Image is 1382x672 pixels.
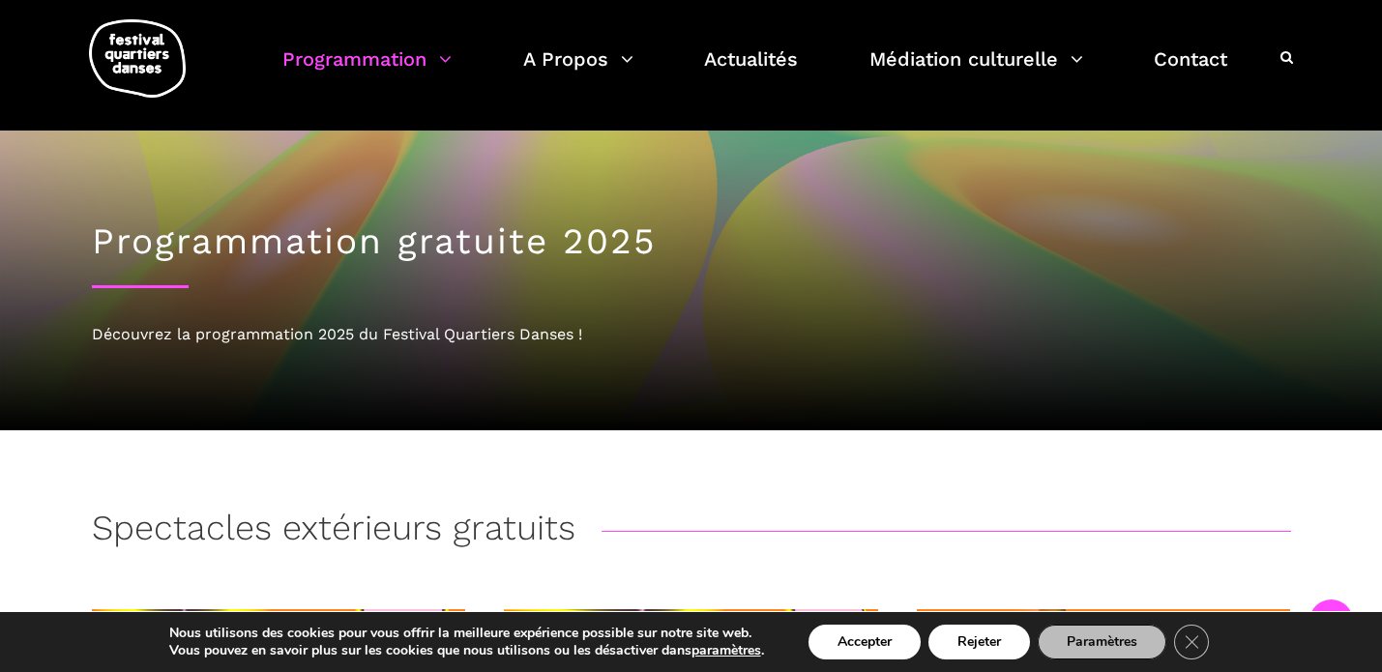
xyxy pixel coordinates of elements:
[928,625,1030,659] button: Rejeter
[1038,625,1166,659] button: Paramètres
[704,43,798,100] a: Actualités
[691,642,761,659] button: paramètres
[1174,625,1209,659] button: Close GDPR Cookie Banner
[92,322,1291,347] div: Découvrez la programmation 2025 du Festival Quartiers Danses !
[809,625,921,659] button: Accepter
[169,642,764,659] p: Vous pouvez en savoir plus sur les cookies que nous utilisons ou les désactiver dans .
[1154,43,1227,100] a: Contact
[92,508,575,556] h3: Spectacles extérieurs gratuits
[169,625,764,642] p: Nous utilisons des cookies pour vous offrir la meilleure expérience possible sur notre site web.
[92,220,1291,263] h1: Programmation gratuite 2025
[89,19,186,98] img: logo-fqd-med
[282,43,452,100] a: Programmation
[869,43,1083,100] a: Médiation culturelle
[523,43,633,100] a: A Propos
